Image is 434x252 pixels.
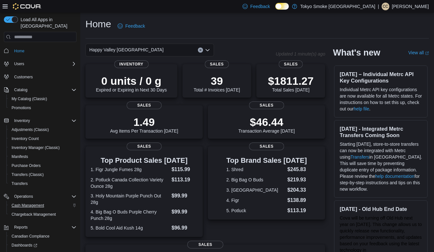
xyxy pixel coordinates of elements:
[9,211,58,218] a: Chargeback Management
[172,176,198,184] dd: $113.19
[9,202,76,209] span: Cash Management
[12,47,27,55] a: Home
[14,61,24,66] span: Users
[91,225,169,231] dt: 5. Bold Cool Aid Kush 14g
[9,126,76,134] span: Adjustments (Classic)
[12,73,76,81] span: Customers
[12,212,56,217] span: Chargeback Management
[288,207,307,214] dd: $113.19
[9,135,41,143] a: Inventory Count
[238,116,295,134] div: Transaction Average [DATE]
[279,60,303,68] span: Sales
[1,116,79,125] button: Inventory
[249,101,284,109] span: Sales
[226,207,285,214] dt: 5. Potluck
[172,208,198,216] dd: $99.99
[1,59,79,68] button: Users
[12,181,28,186] span: Transfers
[12,223,76,231] span: Reports
[288,176,307,184] dd: $219.93
[9,144,62,152] a: Inventory Manager (Classic)
[12,73,35,81] a: Customers
[12,234,49,239] span: Canadian Compliance
[6,232,79,241] button: Canadian Compliance
[12,117,32,125] button: Inventory
[9,171,76,178] span: Transfers (Classic)
[12,105,31,110] span: Promotions
[125,23,145,29] span: Feedback
[194,74,240,87] p: 39
[382,3,389,10] div: Cody Cabot-Letto
[425,51,429,55] svg: External link
[172,166,198,173] dd: $115.99
[12,193,36,200] button: Operations
[110,116,178,134] div: Avg Items Per Transaction [DATE]
[9,104,34,112] a: Promotions
[6,134,79,143] button: Inventory Count
[12,60,27,68] button: Users
[275,3,289,10] input: Dark Mode
[276,51,325,56] p: Updated 1 minute(s) ago
[12,86,76,94] span: Catalog
[9,153,31,161] a: Manifests
[6,161,79,170] button: Purchase Orders
[96,74,167,87] p: 0 units / 0 g
[91,157,198,164] h3: Top Product Sales [DATE]
[354,106,369,111] a: help file
[340,206,422,212] h3: [DATE] - Old Hub End Date
[12,193,76,200] span: Operations
[12,154,28,159] span: Manifests
[96,74,167,92] div: Expired or Expiring in Next 30 Days
[238,116,295,128] p: $46.44
[6,103,79,112] button: Promotions
[14,118,30,123] span: Inventory
[9,202,47,209] a: Cash Management
[350,154,369,160] a: Transfers
[6,179,79,188] button: Transfers
[12,96,47,101] span: My Catalog (Classic)
[9,180,76,187] span: Transfers
[194,74,240,92] div: Total # Invoices [DATE]
[226,157,307,164] h3: Top Brand Sales [DATE]
[226,166,285,173] dt: 1. Shred
[288,186,307,194] dd: $204.33
[9,180,30,187] a: Transfers
[392,3,429,10] p: [PERSON_NAME]
[205,48,210,53] button: Open list of options
[205,60,229,68] span: Sales
[14,194,33,199] span: Operations
[9,126,51,134] a: Adjustments (Classic)
[12,60,76,68] span: Users
[91,209,169,222] dt: 4. Big Bag O Buds Purple Cherry Punch 28g
[340,86,422,112] p: Individual Metrc API key configurations are now available for all Metrc states. For instructions ...
[12,145,60,150] span: Inventory Manager (Classic)
[6,210,79,219] button: Chargeback Management
[333,48,380,58] h2: What's new
[9,95,76,103] span: My Catalog (Classic)
[12,243,37,248] span: Dashboards
[9,162,76,169] span: Purchase Orders
[12,47,76,55] span: Home
[268,74,314,87] p: $1811.27
[375,174,414,179] a: help documentation
[9,232,76,240] span: Canadian Compliance
[6,125,79,134] button: Adjustments (Classic)
[110,116,178,128] p: 1.49
[12,163,41,168] span: Purchase Orders
[6,143,79,152] button: Inventory Manager (Classic)
[18,16,76,29] span: Load All Apps in [GEOGRAPHIC_DATA]
[226,187,285,193] dt: 3. [GEOGRAPHIC_DATA]
[12,172,44,177] span: Transfers (Classic)
[1,192,79,201] button: Operations
[288,196,307,204] dd: $138.89
[268,74,314,92] div: Total Sales [DATE]
[91,193,169,205] dt: 3. Holy Mountain Purple Punch Out 28g
[198,48,203,53] button: Clear input
[12,136,39,141] span: Inventory Count
[226,197,285,204] dt: 4. Figr
[115,20,147,32] a: Feedback
[9,153,76,161] span: Manifests
[300,3,376,10] p: Tokyo Smoke [GEOGRAPHIC_DATA]
[91,177,169,189] dt: 2. Potluck Canada Collection Variety Ounce 28g
[9,162,43,169] a: Purchase Orders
